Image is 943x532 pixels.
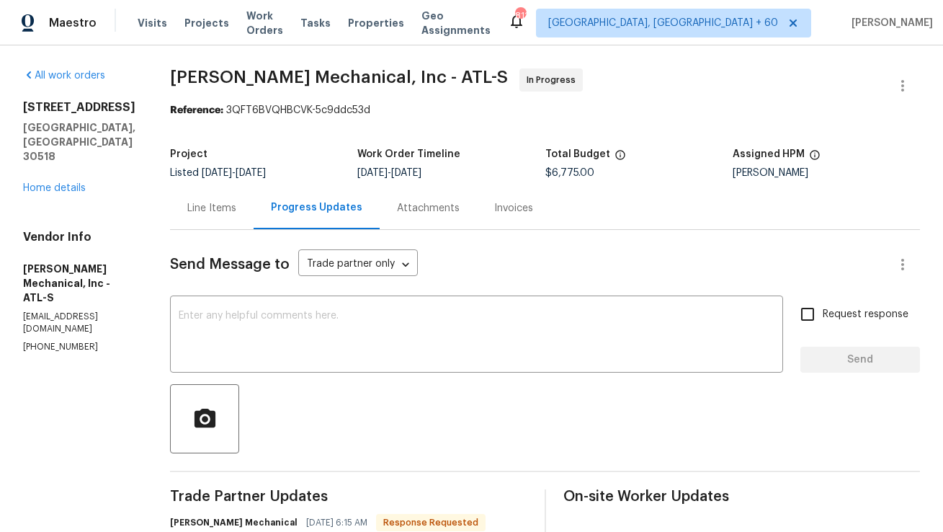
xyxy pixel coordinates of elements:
span: Maestro [49,16,97,30]
span: Visits [138,16,167,30]
p: [PHONE_NUMBER] [23,341,135,353]
div: Invoices [494,201,533,216]
span: Geo Assignments [421,9,491,37]
h5: Work Order Timeline [357,149,460,159]
div: Trade partner only [298,253,418,277]
b: Reference: [170,105,223,115]
h5: [PERSON_NAME] Mechanical, Inc - ATL-S [23,262,135,305]
div: 811 [515,9,525,23]
span: [DATE] 6:15 AM [306,515,367,530]
h4: Vendor Info [23,230,135,244]
span: Projects [184,16,229,30]
span: Listed [170,168,266,178]
div: Attachments [397,201,460,216]
div: [PERSON_NAME] [733,168,920,178]
span: Tasks [300,18,331,28]
span: [PERSON_NAME] [846,16,933,30]
a: All work orders [23,71,105,81]
span: Send Message to [170,257,290,272]
div: Line Items [187,201,236,216]
div: Progress Updates [271,200,362,215]
span: The hpm assigned to this work order. [809,149,821,168]
h5: [GEOGRAPHIC_DATA], [GEOGRAPHIC_DATA] 30518 [23,120,135,164]
h5: Total Budget [545,149,610,159]
h5: Project [170,149,207,159]
span: Work Orders [246,9,283,37]
span: On-site Worker Updates [563,489,921,504]
h5: Assigned HPM [733,149,805,159]
span: Request response [823,307,908,322]
div: 3QFT6BVQHBCVK-5c9ddc53d [170,103,920,118]
span: Response Requested [377,515,484,530]
span: - [357,168,421,178]
p: [EMAIL_ADDRESS][DOMAIN_NAME] [23,311,135,335]
span: $6,775.00 [545,168,594,178]
a: Home details [23,183,86,193]
span: - [202,168,266,178]
span: [DATE] [357,168,388,178]
span: [PERSON_NAME] Mechanical, Inc - ATL-S [170,68,508,86]
span: [GEOGRAPHIC_DATA], [GEOGRAPHIC_DATA] + 60 [548,16,778,30]
h2: [STREET_ADDRESS] [23,100,135,115]
span: In Progress [527,73,581,87]
span: [DATE] [391,168,421,178]
span: The total cost of line items that have been proposed by Opendoor. This sum includes line items th... [614,149,626,168]
span: [DATE] [202,168,232,178]
span: [DATE] [236,168,266,178]
span: Trade Partner Updates [170,489,527,504]
h6: [PERSON_NAME] Mechanical [170,515,298,530]
span: Properties [348,16,404,30]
